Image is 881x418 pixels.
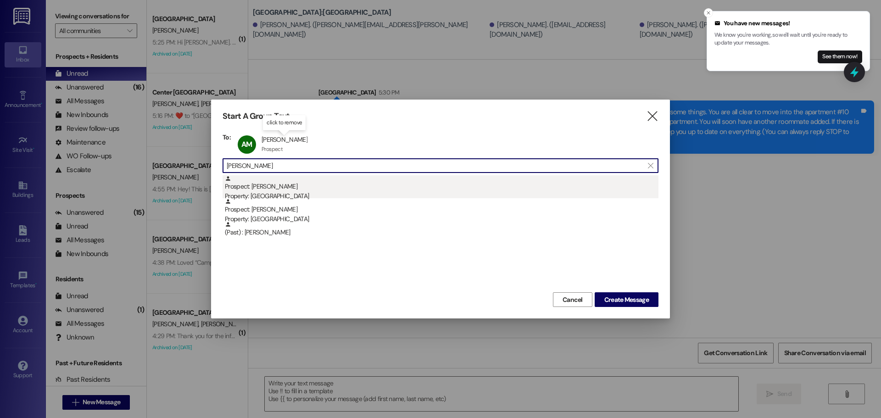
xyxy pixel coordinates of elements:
button: Create Message [595,292,658,307]
div: Prospect: [PERSON_NAME] [225,175,658,201]
i:  [648,162,653,169]
p: We know you're working, so we'll wait until you're ready to update your messages. [714,31,862,47]
div: Prospect [262,145,283,153]
div: (Past) : [PERSON_NAME] [225,221,658,237]
button: Close toast [704,8,713,17]
button: Clear text [643,159,658,173]
span: AM [241,139,252,149]
div: Prospect: [PERSON_NAME]Property: [GEOGRAPHIC_DATA] [223,175,658,198]
span: Create Message [604,295,649,305]
div: [PERSON_NAME] [262,135,307,144]
div: (Past) : [PERSON_NAME] [223,221,658,244]
button: Cancel [553,292,592,307]
button: See them now! [818,50,862,63]
div: Property: [GEOGRAPHIC_DATA] [225,191,658,201]
div: Property: [GEOGRAPHIC_DATA] [225,214,658,224]
div: You have new messages! [714,19,862,28]
i:  [646,111,658,121]
div: Prospect: [PERSON_NAME] [225,198,658,224]
div: Prospect: [PERSON_NAME]Property: [GEOGRAPHIC_DATA] [223,198,658,221]
p: click to remove [267,119,302,127]
span: Cancel [563,295,583,305]
h3: Start A Group Text [223,111,290,122]
h3: To: [223,133,231,141]
input: Search for any contact or apartment [227,159,643,172]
